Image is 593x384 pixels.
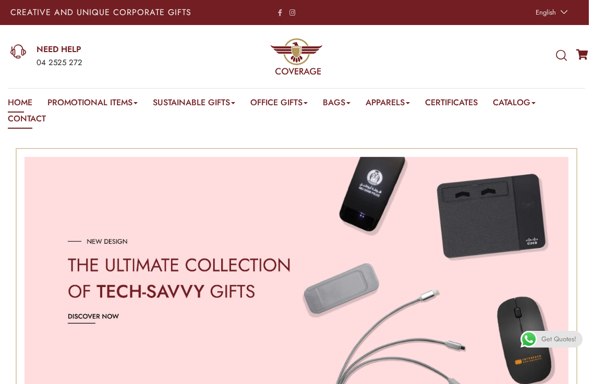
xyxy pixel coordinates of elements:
a: Home [8,96,32,113]
a: Certificates [425,96,478,113]
span: English [536,7,556,17]
a: Catalog [493,96,536,113]
a: Bags [323,96,350,113]
a: NEED HELP [37,44,192,55]
a: Promotional Items [47,96,138,113]
a: Apparels [366,96,410,113]
a: Office Gifts [250,96,308,113]
div: 04 2525 272 [37,56,192,70]
p: Creative and Unique Corporate Gifts [10,8,232,17]
a: Sustainable Gifts [153,96,235,113]
a: English [530,5,571,20]
a: Contact [8,113,46,129]
span: Get Quotes! [541,331,576,348]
